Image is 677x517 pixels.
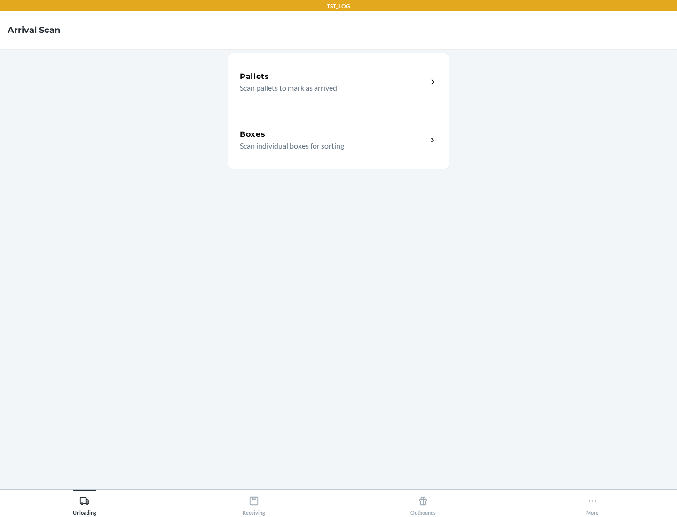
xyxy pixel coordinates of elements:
div: Unloading [73,492,96,516]
a: PalletsScan pallets to mark as arrived [228,53,449,111]
button: More [508,490,677,516]
div: More [586,492,598,516]
p: Scan individual boxes for sorting [240,140,420,151]
p: Scan pallets to mark as arrived [240,82,420,94]
h5: Boxes [240,129,266,140]
p: TST_LOG [327,2,350,10]
h4: Arrival Scan [8,24,60,36]
div: Receiving [243,492,265,516]
a: BoxesScan individual boxes for sorting [228,111,449,169]
div: Outbounds [410,492,436,516]
button: Receiving [169,490,338,516]
button: Outbounds [338,490,508,516]
h5: Pallets [240,71,269,82]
